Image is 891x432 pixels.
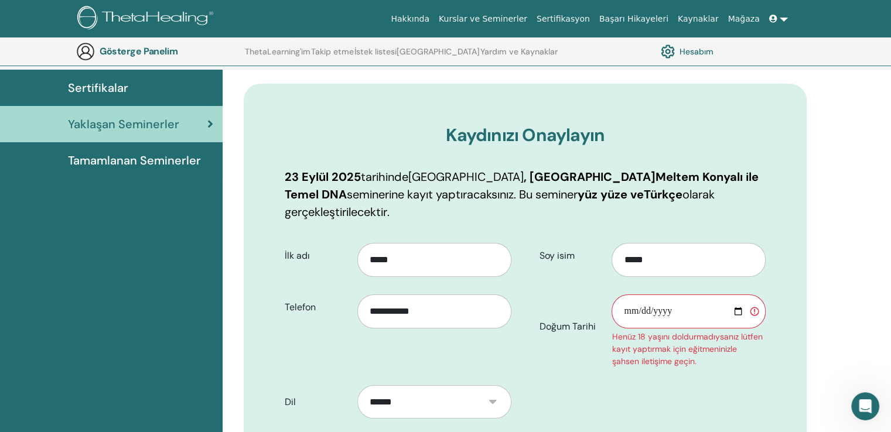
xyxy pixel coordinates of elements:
font: Kurslar ve Seminerler [439,14,527,23]
a: Başarı Hikayeleri [595,8,673,30]
font: Gösterge Panelim [100,45,177,57]
font: . Bu seminer [514,187,578,202]
img: cog.svg [661,42,675,61]
font: seminerine kayıt yaptıracaksınız [347,187,514,202]
iframe: Intercom canlı sohbet [851,392,879,420]
a: Mağaza [723,8,764,30]
font: olarak gerçekleştirilecektir [285,187,715,220]
font: Sertifikasyon [537,14,590,23]
font: , [GEOGRAPHIC_DATA] [524,169,656,184]
a: Sertifikasyon [532,8,595,30]
font: Kaydınızı Onaylayın [446,124,605,146]
font: Dil [285,396,296,408]
font: Soy isim [540,249,575,262]
font: tarihinde [361,169,408,184]
font: Başarı Hikayeleri [599,14,668,23]
font: Mağaza [728,14,759,23]
a: Yardım ve Kaynaklar [480,47,558,66]
font: 23 Eylül 2025 [285,169,361,184]
font: [GEOGRAPHIC_DATA] [397,46,480,57]
img: generic-user-icon.jpg [76,42,95,61]
font: Yardım ve Kaynaklar [480,46,558,57]
font: Yaklaşan Seminerler [68,116,179,132]
img: logo.png [77,6,217,32]
font: İstek listesi [354,46,397,57]
a: Hesabım [661,42,714,61]
font: Doğum Tarihi [540,320,596,332]
a: Kaynaklar [673,8,723,30]
a: ThetaLearning'im [245,47,310,66]
a: Kurslar ve Seminerler [434,8,532,30]
font: Tamamlanan Seminerler [68,153,201,168]
a: Takip etme [311,47,354,66]
a: İstek listesi [354,47,397,66]
font: [GEOGRAPHIC_DATA] [408,169,524,184]
a: Hakkında [386,8,434,30]
font: Sertifikalar [68,80,128,95]
font: yüz yüze ve [578,187,644,202]
a: [GEOGRAPHIC_DATA] [397,47,480,66]
font: Henüz 18 yaşını doldurmadıysanız lütfen kayıt yaptırmak için eğitmeninizle şahsen iletişime geçin. [612,331,762,366]
font: Telefon [285,301,316,313]
font: Meltem Konyalı ile Temel DNA [285,169,759,202]
font: Türkçe [644,187,682,202]
font: . [387,204,390,220]
font: Takip etme [311,46,354,57]
font: Hesabım [680,47,714,57]
font: İlk adı [285,249,310,262]
font: Hakkında [391,14,429,23]
font: ThetaLearning'im [245,46,310,57]
font: Kaynaklar [678,14,719,23]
